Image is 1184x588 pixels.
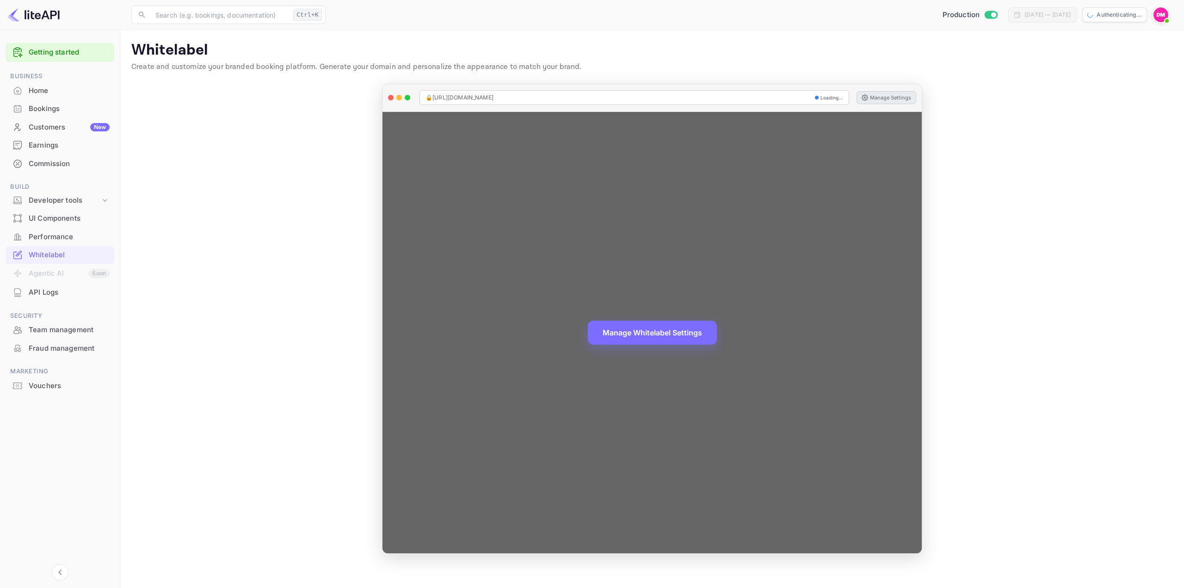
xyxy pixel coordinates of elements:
[6,43,114,62] div: Getting started
[6,246,114,264] div: Whitelabel
[6,82,114,99] a: Home
[6,321,114,338] a: Team management
[29,325,110,335] div: Team management
[943,10,980,20] span: Production
[90,123,110,131] div: New
[6,340,114,357] a: Fraud management
[29,140,110,151] div: Earnings
[6,192,114,209] div: Developer tools
[588,321,717,345] button: Manage Whitelabel Settings
[1153,7,1168,22] img: Dylan McLean
[29,250,110,260] div: Whitelabel
[29,213,110,224] div: UI Components
[6,246,114,263] a: Whitelabel
[6,118,114,136] a: CustomersNew
[6,311,114,321] span: Security
[6,100,114,117] a: Bookings
[150,6,290,24] input: Search (e.g. bookings, documentation)
[6,377,114,394] a: Vouchers
[1024,11,1071,19] div: [DATE] — [DATE]
[6,284,114,301] a: API Logs
[6,228,114,246] div: Performance
[820,94,844,101] span: Loading...
[6,366,114,377] span: Marketing
[6,136,114,154] a: Earnings
[1097,11,1142,19] p: Authenticating...
[6,71,114,81] span: Business
[939,10,1001,20] div: Switch to Sandbox mode
[29,381,110,391] div: Vouchers
[29,232,110,242] div: Performance
[6,155,114,173] div: Commission
[7,7,60,22] img: LiteAPI logo
[29,287,110,298] div: API Logs
[52,564,68,581] button: Collapse navigation
[29,343,110,354] div: Fraud management
[29,47,110,58] a: Getting started
[29,104,110,114] div: Bookings
[29,195,100,206] div: Developer tools
[293,9,322,21] div: Ctrl+K
[29,86,110,96] div: Home
[6,321,114,339] div: Team management
[131,41,1173,60] p: Whitelabel
[425,93,493,102] span: 🔒 [URL][DOMAIN_NAME]
[6,118,114,136] div: CustomersNew
[6,210,114,227] a: UI Components
[6,182,114,192] span: Build
[6,155,114,172] a: Commission
[6,82,114,100] div: Home
[6,228,114,245] a: Performance
[131,62,1173,73] p: Create and customize your branded booking platform. Generate your domain and personalize the appe...
[29,159,110,169] div: Commission
[6,100,114,118] div: Bookings
[6,377,114,395] div: Vouchers
[857,91,916,104] button: Manage Settings
[29,122,110,133] div: Customers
